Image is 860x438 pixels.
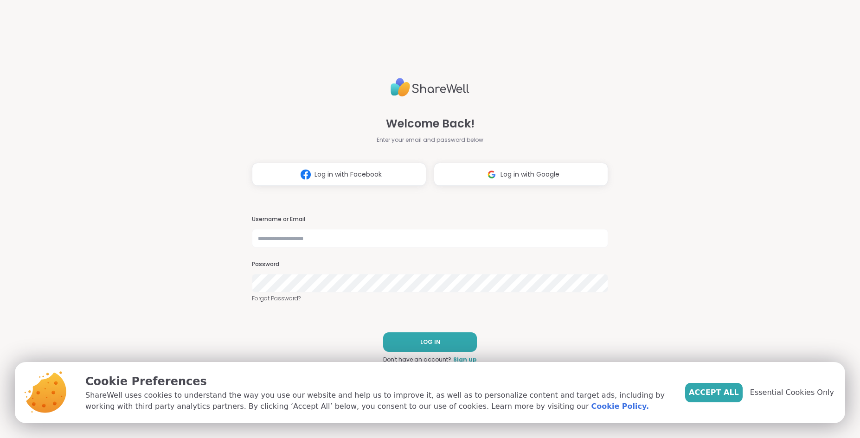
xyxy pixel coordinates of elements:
img: ShareWell Logo [391,74,469,101]
img: ShareWell Logomark [297,166,314,183]
span: Welcome Back! [386,115,475,132]
button: Accept All [685,383,743,402]
p: Cookie Preferences [85,373,670,390]
a: Sign up [453,355,477,364]
a: Forgot Password? [252,294,608,303]
h3: Password [252,260,608,268]
span: LOG IN [420,338,440,346]
h3: Username or Email [252,216,608,223]
span: Log in with Google [501,170,559,179]
button: Log in with Google [434,163,608,186]
img: ShareWell Logomark [483,166,501,183]
button: Log in with Facebook [252,163,426,186]
a: Cookie Policy. [591,401,649,412]
span: Essential Cookies Only [750,387,834,398]
span: Log in with Facebook [314,170,382,179]
button: LOG IN [383,332,477,352]
span: Don't have an account? [383,355,451,364]
span: Enter your email and password below [377,136,483,144]
span: Accept All [689,387,739,398]
p: ShareWell uses cookies to understand the way you use our website and help us to improve it, as we... [85,390,670,412]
